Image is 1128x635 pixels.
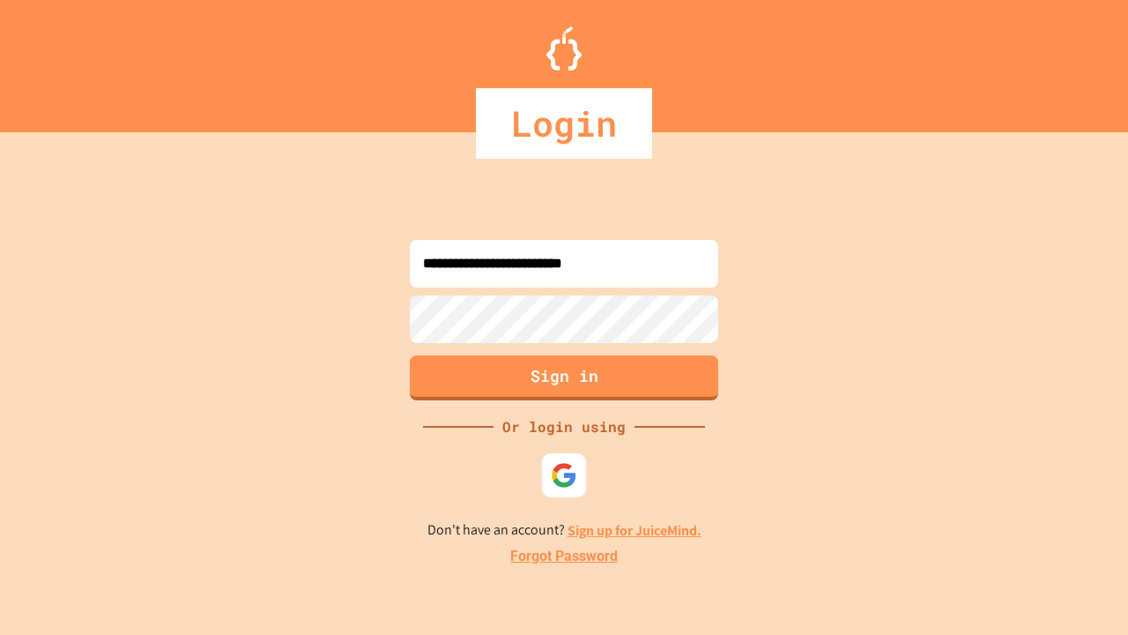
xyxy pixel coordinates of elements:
a: Forgot Password [510,546,618,567]
p: Don't have an account? [427,519,701,542]
a: Sign up for JuiceMind. [568,521,701,540]
iframe: chat widget [1054,564,1110,617]
iframe: chat widget [982,488,1110,563]
div: Login [476,88,652,159]
img: Logo.svg [546,26,582,71]
button: Sign in [410,355,718,400]
div: Or login using [493,416,634,437]
img: google-icon.svg [551,462,577,489]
